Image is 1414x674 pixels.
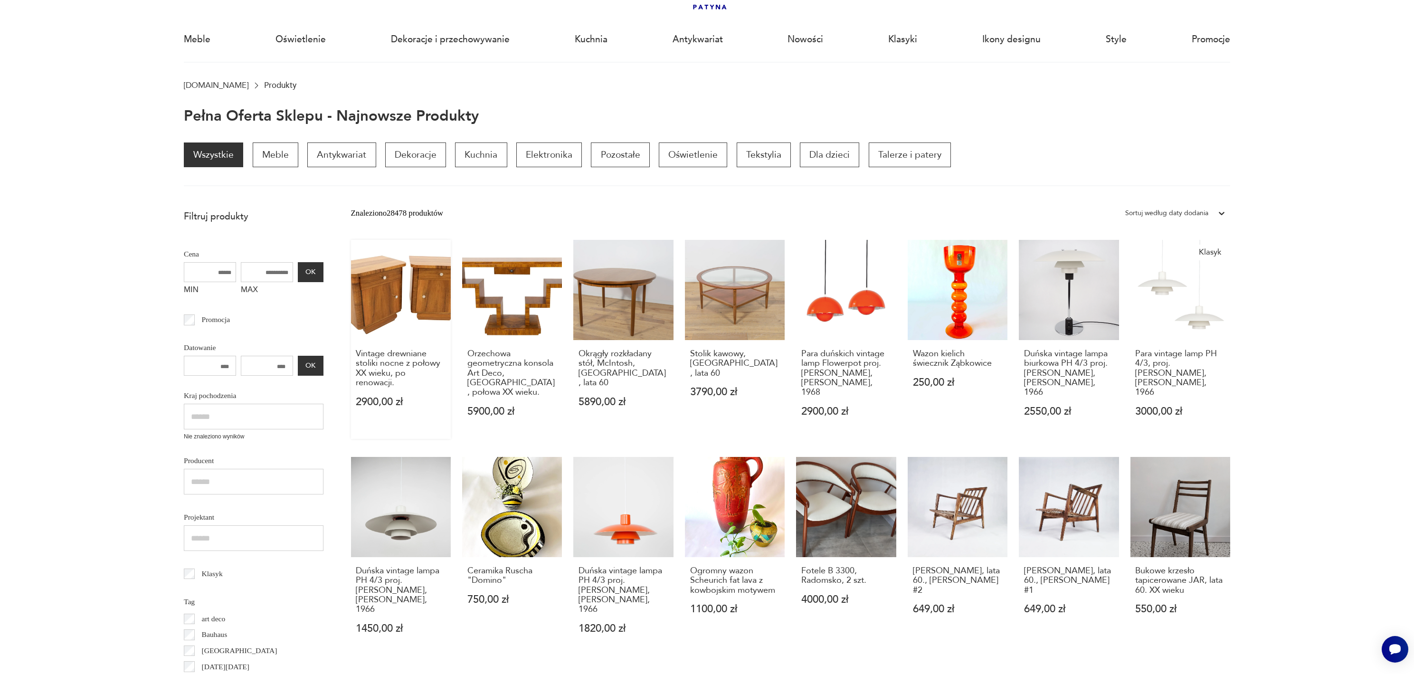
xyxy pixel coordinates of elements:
p: 3790,00 zł [690,387,780,397]
h3: Fotele B 3300, Radomsko, 2 szt. [801,566,891,586]
a: Fotele B 3300, Radomsko, 2 szt.Fotele B 3300, Radomsko, 2 szt.4000,00 zł [796,457,896,656]
a: Ikony designu [982,18,1041,61]
a: Klasyki [888,18,917,61]
a: Bukowe krzesło tapicerowane JAR, lata 60. XX wiekuBukowe krzesło tapicerowane JAR, lata 60. XX wi... [1130,457,1230,656]
p: Promocja [202,313,230,326]
p: 2900,00 zł [356,397,446,407]
h3: Ogromny wazon Scheurich fat lava z kowbojskim motywem [690,566,780,595]
a: Fotel Stefan, lata 60., Zenon Bączyk #2[PERSON_NAME], lata 60., [PERSON_NAME] #2649,00 zł [908,457,1007,656]
a: Dla dzieci [800,142,859,167]
p: 1450,00 zł [356,624,446,634]
h3: Duńska vintage lampa biurkowa PH 4/3 proj. [PERSON_NAME], [PERSON_NAME], 1966 [1024,349,1114,398]
div: Znaleziono 28478 produktów [351,207,443,219]
p: 2550,00 zł [1024,407,1114,417]
a: Stolik kawowy, Wielka Brytania, lata 60Stolik kawowy, [GEOGRAPHIC_DATA], lata 603790,00 zł [685,240,785,439]
a: Kuchnia [455,142,507,167]
a: Promocje [1192,18,1230,61]
p: Filtruj produkty [184,210,323,223]
a: Tekstylia [737,142,791,167]
div: Sortuj według daty dodania [1125,207,1208,219]
p: [DATE][DATE] [202,661,249,673]
a: Duńska vintage lampa biurkowa PH 4/3 proj. Poul Henningsen, Louis Poulsen, 1966Duńska vintage lam... [1019,240,1119,439]
h3: Stolik kawowy, [GEOGRAPHIC_DATA], lata 60 [690,349,780,378]
a: Kuchnia [575,18,607,61]
p: Kraj pochodzenia [184,389,323,402]
h1: Pełna oferta sklepu - najnowsze produkty [184,108,479,124]
p: Klasyk [202,568,223,580]
p: 649,00 zł [913,604,1003,614]
a: Oświetlenie [275,18,326,61]
a: Pozostałe [591,142,649,167]
button: OK [298,262,323,282]
a: Oświetlenie [659,142,727,167]
a: KlasykPara vintage lamp PH 4/3, proj. Poul Henningsen, Louis Poulsen, 1966Para vintage lamp PH 4/... [1130,240,1230,439]
a: Wazon kielich świecznik ZąbkowiceWazon kielich świecznik Ząbkowice250,00 zł [908,240,1007,439]
h3: Para vintage lamp PH 4/3, proj. [PERSON_NAME], [PERSON_NAME], 1966 [1135,349,1225,398]
p: Bauhaus [202,628,228,641]
a: Para duńskich vintage lamp Flowerpot proj. Verner Panton, Louis Poulsen, 1968Para duńskich vintag... [796,240,896,439]
h3: Okrągły rozkładany stół, McIntosh, [GEOGRAPHIC_DATA], lata 60 [579,349,668,388]
p: Produkty [264,81,296,90]
a: Meble [253,142,298,167]
a: Duńska vintage lampa PH 4/3 proj. Poul Henningsen, Louis Poulsen, 1966Duńska vintage lampa PH 4/3... [573,457,673,656]
a: Style [1106,18,1127,61]
a: [DOMAIN_NAME] [184,81,248,90]
h3: Duńska vintage lampa PH 4/3 proj. [PERSON_NAME], [PERSON_NAME], 1966 [356,566,446,615]
h3: Duńska vintage lampa PH 4/3 proj. [PERSON_NAME], [PERSON_NAME], 1966 [579,566,668,615]
a: Okrągły rozkładany stół, McIntosh, Wielka Brytania, lata 60Okrągły rozkładany stół, McIntosh, [GE... [573,240,673,439]
p: Datowanie [184,342,323,354]
a: Dekoracje [385,142,446,167]
p: 1820,00 zł [579,624,668,634]
a: Vintage drewniane stoliki nocne z połowy XX wieku, po renowacji.Vintage drewniane stoliki nocne z... [351,240,451,439]
h3: Para duńskich vintage lamp Flowerpot proj. [PERSON_NAME], [PERSON_NAME], 1968 [801,349,891,398]
p: Projektant [184,511,323,523]
a: Antykwariat [673,18,723,61]
p: Nie znaleziono wyników [184,432,323,441]
a: Wszystkie [184,142,243,167]
p: Cena [184,248,323,260]
p: Producent [184,455,323,467]
p: 5900,00 zł [467,407,557,417]
label: MIN [184,282,236,300]
p: Tag [184,596,323,608]
a: Meble [184,18,210,61]
iframe: Smartsupp widget button [1382,636,1408,663]
a: Nowości [788,18,823,61]
p: 2900,00 zł [801,407,891,417]
p: 750,00 zł [467,595,557,605]
p: art deco [202,613,226,625]
a: Elektronika [516,142,582,167]
p: 3000,00 zł [1135,407,1225,417]
a: Fotel Stefan, lata 60., Zenon Bączyk #1[PERSON_NAME], lata 60., [PERSON_NAME] #1649,00 zł [1019,457,1119,656]
a: Orzechowa geometryczna konsola Art Deco, Polska, połowa XX wieku.Orzechowa geometryczna konsola A... [462,240,562,439]
p: 550,00 zł [1135,604,1225,614]
h3: Wazon kielich świecznik Ząbkowice [913,349,1003,369]
h3: Vintage drewniane stoliki nocne z połowy XX wieku, po renowacji. [356,349,446,388]
p: 649,00 zł [1024,604,1114,614]
p: 4000,00 zł [801,595,891,605]
p: 5890,00 zł [579,397,668,407]
a: Ceramika Ruscha "Domino"Ceramika Ruscha "Domino"750,00 zł [462,457,562,656]
label: MAX [241,282,293,300]
a: Talerze i patery [869,142,951,167]
h3: [PERSON_NAME], lata 60., [PERSON_NAME] #2 [913,566,1003,595]
a: Ogromny wazon Scheurich fat lava z kowbojskim motywemOgromny wazon Scheurich fat lava z kowbojski... [685,457,785,656]
h3: [PERSON_NAME], lata 60., [PERSON_NAME] #1 [1024,566,1114,595]
h3: Ceramika Ruscha "Domino" [467,566,557,586]
p: [GEOGRAPHIC_DATA] [202,645,277,657]
button: OK [298,356,323,376]
a: Duńska vintage lampa PH 4/3 proj. Poul Henningsen, Louis Poulsen, 1966Duńska vintage lampa PH 4/3... [351,457,451,656]
a: Antykwariat [307,142,376,167]
p: 1100,00 zł [690,604,780,614]
p: 250,00 zł [913,378,1003,388]
a: Dekoracje i przechowywanie [391,18,510,61]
